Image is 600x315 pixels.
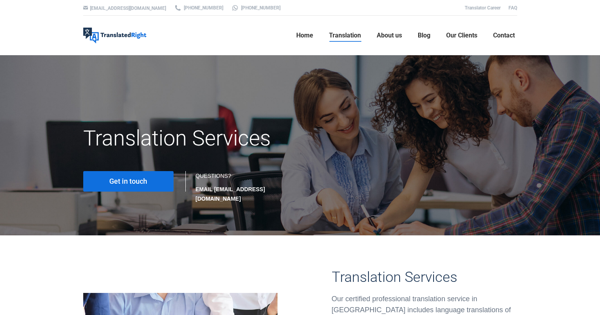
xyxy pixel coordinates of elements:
span: Blog [418,32,430,39]
a: Home [294,23,316,48]
a: [PHONE_NUMBER] [174,4,223,11]
span: Translation [329,32,361,39]
h1: Translation Services [83,125,368,151]
a: Get in touch [83,171,174,192]
a: [EMAIL_ADDRESS][DOMAIN_NAME] [90,6,166,11]
strong: EMAIL [EMAIL_ADDRESS][DOMAIN_NAME] [196,186,265,202]
a: Translation [327,23,363,48]
a: Our Clients [444,23,480,48]
a: FAQ [508,5,517,11]
img: Translated Right [83,28,146,43]
span: Contact [493,32,515,39]
span: Home [296,32,313,39]
div: QUESTIONS? [196,171,292,203]
span: Get in touch [109,177,147,185]
a: Translator Career [465,5,501,11]
span: About us [377,32,402,39]
span: Our Clients [446,32,477,39]
a: Blog [415,23,433,48]
a: [PHONE_NUMBER] [231,4,280,11]
h3: Translation Services [332,269,517,285]
a: About us [374,23,404,48]
a: Contact [491,23,517,48]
